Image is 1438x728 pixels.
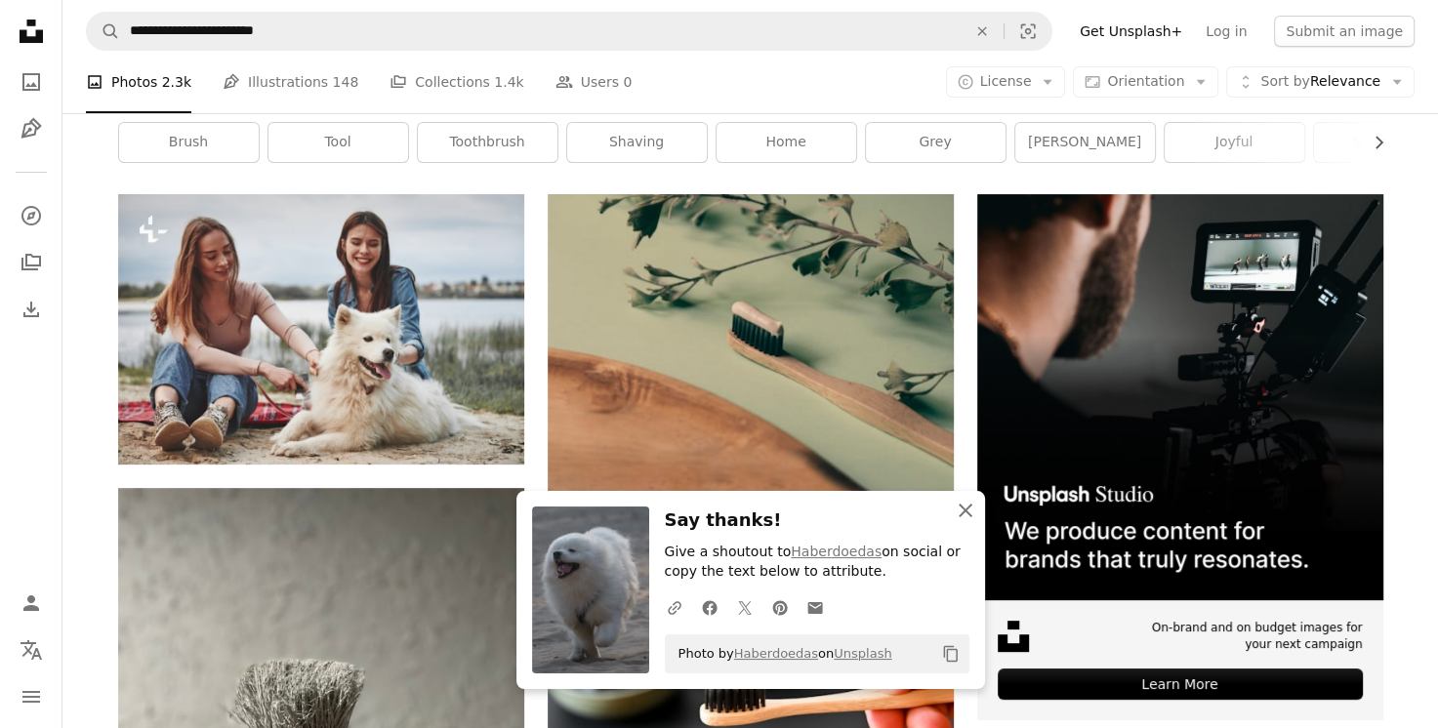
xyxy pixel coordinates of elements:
[717,123,856,162] a: home
[268,123,408,162] a: tool
[1005,13,1051,50] button: Visual search
[223,51,358,113] a: Illustrations 148
[86,12,1052,51] form: Find visuals sitewide
[692,587,727,627] a: Share on Facebook
[390,51,523,113] a: Collections 1.4k
[1165,123,1304,162] a: joyful
[1107,73,1184,89] span: Orientation
[1274,16,1415,47] button: Submit an image
[333,71,359,93] span: 148
[548,194,954,531] img: brown wooden hair comb on white and green floral textile
[1260,73,1309,89] span: Sort by
[934,637,967,670] button: Copy to clipboard
[1226,66,1415,98] button: Sort byRelevance
[791,544,882,559] a: Haberdoedas
[12,677,51,716] button: Menu
[1068,16,1194,47] a: Get Unsplash+
[866,123,1006,162] a: grey
[12,630,51,669] button: Language
[1015,123,1155,162] a: [PERSON_NAME]
[1194,16,1258,47] a: Log in
[1361,123,1383,162] button: scroll list to the right
[12,584,51,623] a: Log in / Sign up
[118,194,524,465] img: Two female friends have a great time spending on a beach with cute dog.
[980,73,1032,89] span: License
[998,668,1363,700] div: Learn More
[548,353,954,371] a: brown wooden hair comb on white and green floral textile
[12,196,51,235] a: Explore
[1073,66,1218,98] button: Orientation
[418,123,557,162] a: toothbrush
[977,194,1383,600] img: file-1715652217532-464736461acbimage
[727,587,762,627] a: Share on Twitter
[118,320,524,338] a: Two female friends have a great time spending on a beach with cute dog.
[623,71,632,93] span: 0
[1138,620,1363,653] span: On-brand and on budget images for your next campaign
[734,646,818,661] a: Haberdoedas
[669,638,892,669] span: Photo by on
[494,71,523,93] span: 1.4k
[12,243,51,282] a: Collections
[946,66,1066,98] button: License
[119,123,259,162] a: brush
[834,646,891,661] a: Unsplash
[12,12,51,55] a: Home — Unsplash
[567,123,707,162] a: shaving
[665,543,969,582] p: Give a shoutout to on social or copy the text below to attribute.
[998,621,1029,652] img: file-1631678316303-ed18b8b5cb9cimage
[665,506,969,535] h3: Say thanks!
[555,51,633,113] a: Users 0
[12,109,51,148] a: Illustrations
[961,13,1004,50] button: Clear
[977,194,1383,720] a: On-brand and on budget images for your next campaignLearn More
[87,13,120,50] button: Search Unsplash
[762,587,798,627] a: Share on Pinterest
[12,62,51,101] a: Photos
[548,681,954,699] a: a person holding a toothbrush with a toothpaste on it
[12,290,51,329] a: Download History
[1260,72,1380,92] span: Relevance
[798,587,833,627] a: Share over email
